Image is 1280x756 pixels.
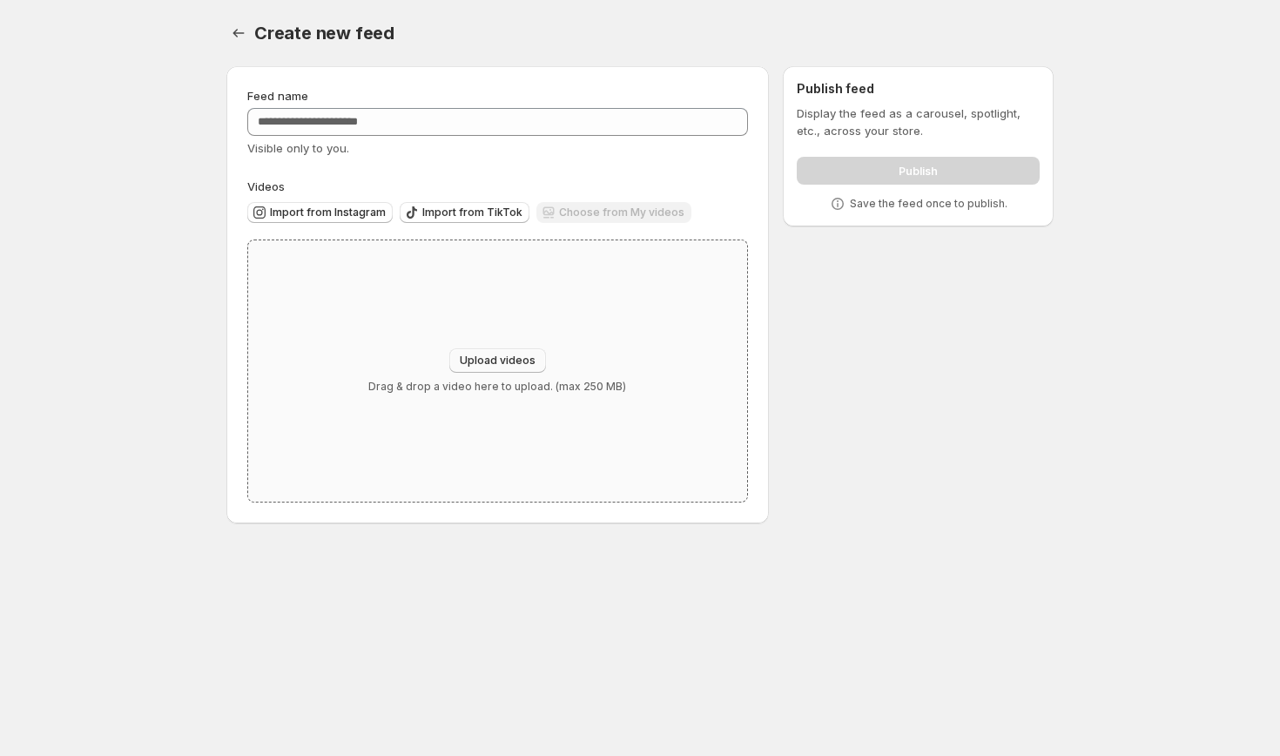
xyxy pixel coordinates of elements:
span: Create new feed [254,23,394,44]
h2: Publish feed [797,80,1040,98]
p: Save the feed once to publish. [850,197,1007,211]
span: Visible only to you. [247,141,349,155]
button: Import from Instagram [247,202,393,223]
button: Settings [226,21,251,45]
button: Upload videos [449,348,546,373]
span: Videos [247,179,285,193]
span: Import from Instagram [270,206,386,219]
span: Upload videos [460,354,536,368]
span: Feed name [247,89,308,103]
p: Display the feed as a carousel, spotlight, etc., across your store. [797,105,1040,139]
span: Import from TikTok [422,206,522,219]
p: Drag & drop a video here to upload. (max 250 MB) [368,380,626,394]
button: Import from TikTok [400,202,529,223]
